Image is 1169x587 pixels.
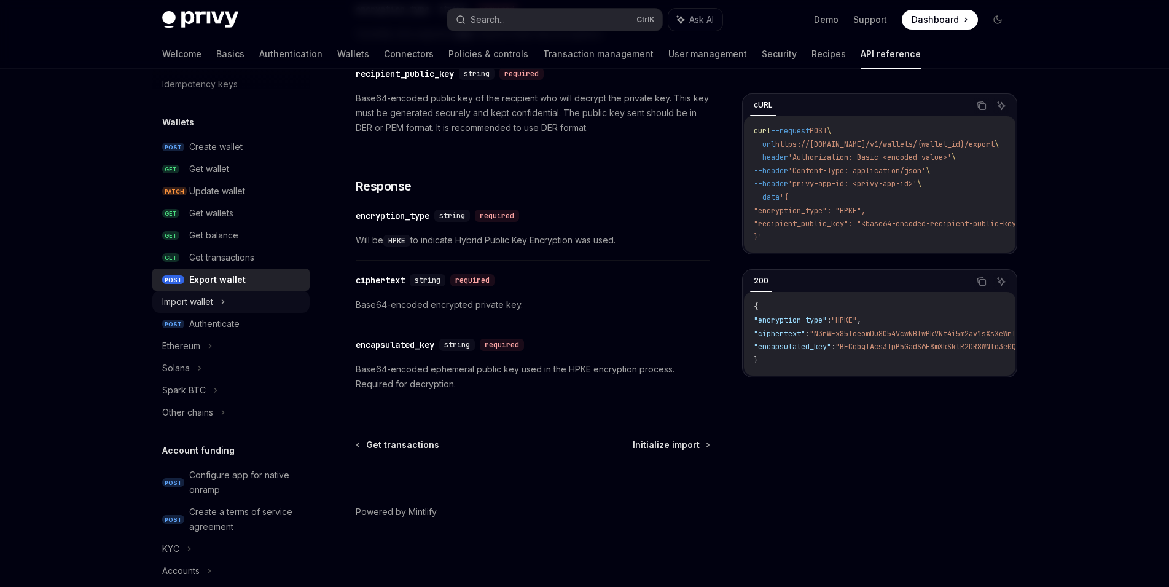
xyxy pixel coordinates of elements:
[471,12,505,27] div: Search...
[993,98,1009,114] button: Ask AI
[383,235,410,247] code: HPKE
[974,274,990,290] button: Copy the contents from the code block
[152,246,310,269] a: GETGet transactions
[926,166,930,176] span: \
[162,275,184,285] span: POST
[805,329,810,339] span: :
[152,269,310,291] a: POSTExport wallet
[450,274,495,286] div: required
[189,206,233,221] div: Get wallets
[356,178,412,195] span: Response
[415,275,440,285] span: string
[152,501,310,538] a: POSTCreate a terms of service agreement
[356,274,405,286] div: ciphertext
[974,98,990,114] button: Copy the contents from the code block
[788,166,926,176] span: 'Content-Type: application/json'
[162,383,206,398] div: Spark BTC
[993,274,1009,290] button: Ask AI
[162,361,190,376] div: Solana
[162,165,179,174] span: GET
[499,68,544,80] div: required
[162,253,179,262] span: GET
[356,506,437,518] a: Powered by Mintlify
[543,39,654,69] a: Transaction management
[162,115,194,130] h5: Wallets
[152,313,310,335] a: POSTAuthenticate
[857,315,861,325] span: ,
[810,126,827,136] span: POST
[189,272,246,287] div: Export wallet
[162,231,179,240] span: GET
[827,126,831,136] span: \
[152,180,310,202] a: PATCHUpdate wallet
[754,126,771,136] span: curl
[189,228,238,243] div: Get balance
[771,126,810,136] span: --request
[754,179,788,189] span: --header
[831,315,857,325] span: "HPKE"
[475,210,519,222] div: required
[189,140,243,154] div: Create wallet
[788,152,952,162] span: 'Authorization: Basic <encoded-value>'
[162,294,213,309] div: Import wallet
[162,564,200,578] div: Accounts
[754,355,758,365] span: }
[853,14,887,26] a: Support
[480,339,524,351] div: required
[152,202,310,224] a: GETGet wallets
[995,140,999,149] span: \
[689,14,714,26] span: Ask AI
[912,14,959,26] span: Dashboard
[162,542,179,556] div: KYC
[750,274,772,288] div: 200
[775,140,995,149] span: https://[DOMAIN_NAME]/v1/wallets/{wallet_id}/export
[356,68,454,80] div: recipient_public_key
[162,320,184,329] span: POST
[754,192,780,202] span: --data
[152,464,310,501] a: POSTConfigure app for native onramp
[754,219,1025,229] span: "recipient_public_key": "<base64-encoded-recipient-public-key>"
[189,162,229,176] div: Get wallet
[633,439,709,451] a: Initialize import
[814,14,839,26] a: Demo
[189,317,240,331] div: Authenticate
[356,362,710,392] span: Base64-encoded ephemeral public key used in the HPKE encryption process. Required for decryption.
[259,39,323,69] a: Authentication
[152,224,310,246] a: GETGet balance
[750,98,776,112] div: cURL
[827,315,831,325] span: :
[162,143,184,152] span: POST
[439,211,465,221] span: string
[356,210,429,222] div: encryption_type
[988,10,1007,30] button: Toggle dark mode
[444,340,470,350] span: string
[811,39,846,69] a: Recipes
[668,9,722,31] button: Ask AI
[216,39,244,69] a: Basics
[762,39,797,69] a: Security
[636,15,655,25] span: Ctrl K
[152,158,310,180] a: GETGet wallet
[162,11,238,28] img: dark logo
[337,39,369,69] a: Wallets
[189,250,254,265] div: Get transactions
[356,91,710,135] span: Base64-encoded public key of the recipient who will decrypt the private key. This key must be gen...
[162,209,179,218] span: GET
[754,206,866,216] span: "encryption_type": "HPKE",
[162,443,235,458] h5: Account funding
[754,166,788,176] span: --header
[162,515,184,524] span: POST
[162,478,184,487] span: POST
[162,39,201,69] a: Welcome
[152,136,310,158] a: POSTCreate wallet
[861,39,921,69] a: API reference
[356,339,434,351] div: encapsulated_key
[356,233,710,248] span: Will be to indicate Hybrid Public Key Encryption was used.
[668,39,747,69] a: User management
[754,302,758,312] span: {
[754,315,827,325] span: "encryption_type"
[917,179,921,189] span: \
[780,192,788,202] span: '{
[162,405,213,420] div: Other chains
[902,10,978,30] a: Dashboard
